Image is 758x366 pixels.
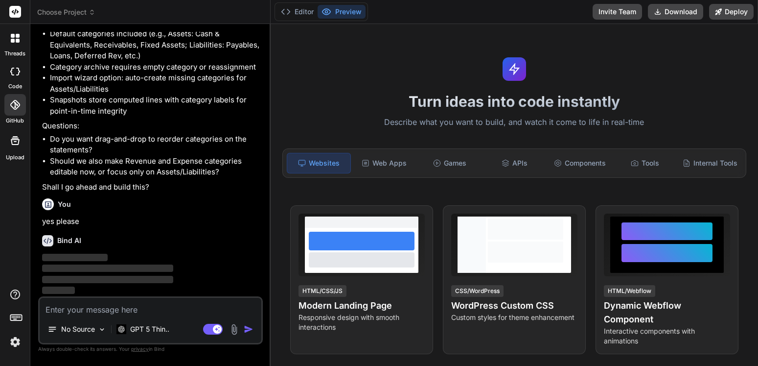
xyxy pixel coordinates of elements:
[42,121,261,132] p: Questions:
[6,153,24,162] label: Upload
[57,236,81,245] h6: Bind AI
[593,4,642,20] button: Invite Team
[42,216,261,227] p: yes please
[451,313,577,322] p: Custom styles for theme enhancement
[451,285,504,297] div: CSS/WordPress
[42,265,173,272] span: ‌
[451,299,577,313] h4: WordPress Custom CSS
[42,276,173,283] span: ‌
[6,117,24,125] label: GitHub
[614,153,677,173] div: Tools
[50,134,261,156] li: Do you want drag-and-drop to reorder categories on the statements?
[50,156,261,178] li: Should we also make Revenue and Expense categories editable now, or focus only on Assets/Liabilit...
[50,95,261,117] li: Snapshots store computed lines with category labels for point-in-time integrity
[8,82,22,91] label: code
[709,4,754,20] button: Deploy
[276,116,752,129] p: Describe what you want to build, and watch it come to life in real-time
[229,324,240,335] img: attachment
[58,199,71,209] h6: You
[130,324,169,334] p: GPT 5 Thin..
[548,153,611,173] div: Components
[277,5,318,19] button: Editor
[604,326,730,346] p: Interactive components with animations
[50,62,261,73] li: Category archive requires empty category or reassignment
[483,153,546,173] div: APIs
[679,153,742,173] div: Internal Tools
[299,285,346,297] div: HTML/CSS/JS
[276,93,752,110] h1: Turn ideas into code instantly
[7,334,23,350] img: settings
[50,73,261,95] li: Import wizard option: auto-create missing categories for Assets/Liabilities
[42,182,261,193] p: Shall I go ahead and build this?
[648,4,703,20] button: Download
[38,344,263,354] p: Always double-check its answers. Your in Bind
[42,287,75,294] span: ‌
[61,324,95,334] p: No Source
[4,49,25,58] label: threads
[98,325,106,334] img: Pick Models
[116,324,126,334] img: GPT 5 Thinking High
[299,299,425,313] h4: Modern Landing Page
[50,28,261,62] li: Default categories included (e.g., Assets: Cash & Equivalents, Receivables, Fixed Assets; Liabili...
[604,285,655,297] div: HTML/Webflow
[353,153,416,173] div: Web Apps
[37,7,95,17] span: Choose Project
[318,5,366,19] button: Preview
[299,313,425,332] p: Responsive design with smooth interactions
[131,346,149,352] span: privacy
[418,153,481,173] div: Games
[42,254,108,261] span: ‌
[244,324,253,334] img: icon
[287,153,351,173] div: Websites
[604,299,730,326] h4: Dynamic Webflow Component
